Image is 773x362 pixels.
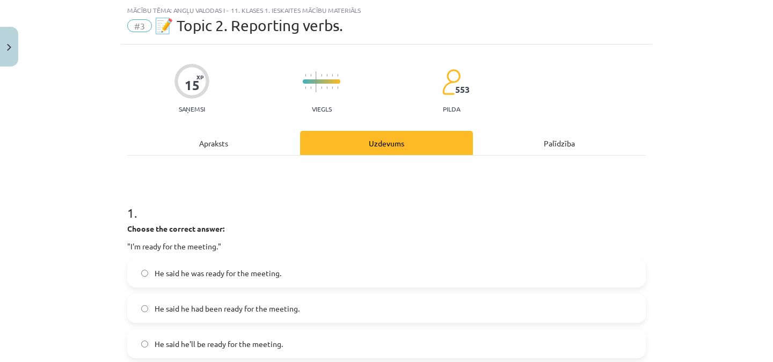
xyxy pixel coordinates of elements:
strong: Choose the correct answer: [127,224,224,233]
div: Mācību tēma: Angļu valodas i - 11. klases 1. ieskaites mācību materiāls [127,6,646,14]
div: Palīdzība [473,131,646,155]
h1: 1 . [127,187,646,220]
span: He said he'll be ready for the meeting. [155,338,283,350]
span: 📝 Topic 2. Reporting verbs. [155,17,343,34]
img: icon-close-lesson-0947bae3869378f0d4975bcd49f059093ad1ed9edebbc8119c70593378902aed.svg [7,44,11,51]
img: icon-short-line-57e1e144782c952c97e751825c79c345078a6d821885a25fce030b3d8c18986b.svg [305,86,306,89]
span: XP [196,74,203,80]
span: He said he was ready for the meeting. [155,268,281,279]
img: icon-short-line-57e1e144782c952c97e751825c79c345078a6d821885a25fce030b3d8c18986b.svg [321,74,322,77]
input: He said he had been ready for the meeting. [141,305,148,312]
img: icon-short-line-57e1e144782c952c97e751825c79c345078a6d821885a25fce030b3d8c18986b.svg [321,86,322,89]
img: icon-short-line-57e1e144782c952c97e751825c79c345078a6d821885a25fce030b3d8c18986b.svg [332,86,333,89]
img: icon-long-line-d9ea69661e0d244f92f715978eff75569469978d946b2353a9bb055b3ed8787d.svg [316,71,317,92]
span: #3 [127,19,152,32]
img: icon-short-line-57e1e144782c952c97e751825c79c345078a6d821885a25fce030b3d8c18986b.svg [310,86,311,89]
input: He said he'll be ready for the meeting. [141,341,148,348]
div: Uzdevums [300,131,473,155]
p: pilda [443,105,460,113]
img: icon-short-line-57e1e144782c952c97e751825c79c345078a6d821885a25fce030b3d8c18986b.svg [337,86,338,89]
p: Saņemsi [174,105,209,113]
span: He said he had been ready for the meeting. [155,303,300,314]
img: icon-short-line-57e1e144782c952c97e751825c79c345078a6d821885a25fce030b3d8c18986b.svg [337,74,338,77]
div: Apraksts [127,131,300,155]
img: students-c634bb4e5e11cddfef0936a35e636f08e4e9abd3cc4e673bd6f9a4125e45ecb1.svg [442,69,461,95]
img: icon-short-line-57e1e144782c952c97e751825c79c345078a6d821885a25fce030b3d8c18986b.svg [305,74,306,77]
img: icon-short-line-57e1e144782c952c97e751825c79c345078a6d821885a25fce030b3d8c18986b.svg [326,86,327,89]
img: icon-short-line-57e1e144782c952c97e751825c79c345078a6d821885a25fce030b3d8c18986b.svg [310,74,311,77]
input: He said he was ready for the meeting. [141,270,148,277]
img: icon-short-line-57e1e144782c952c97e751825c79c345078a6d821885a25fce030b3d8c18986b.svg [332,74,333,77]
span: 553 [455,85,470,94]
p: "I'm ready for the meeting." [127,241,646,252]
p: Viegls [312,105,332,113]
img: icon-short-line-57e1e144782c952c97e751825c79c345078a6d821885a25fce030b3d8c18986b.svg [326,74,327,77]
div: 15 [185,78,200,93]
